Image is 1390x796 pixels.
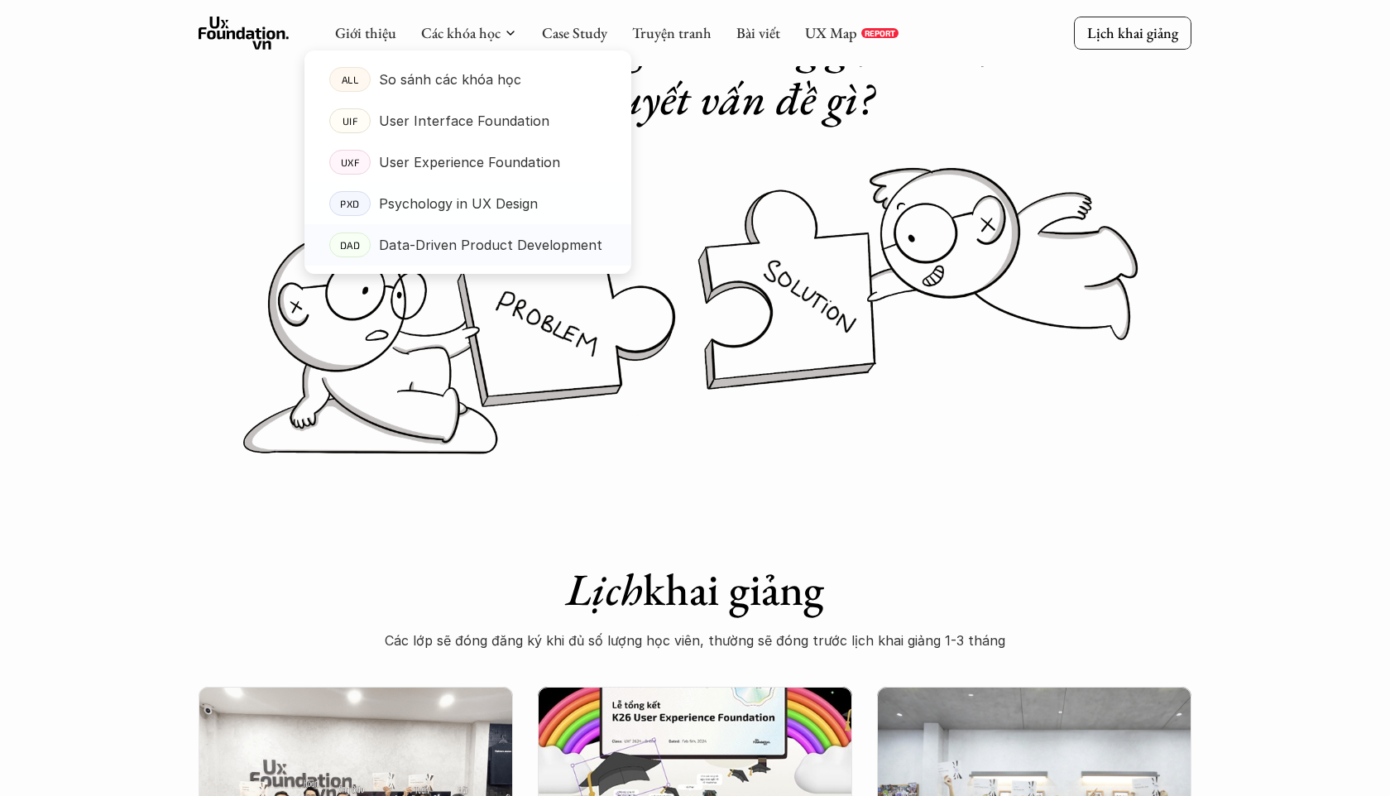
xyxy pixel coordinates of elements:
p: User Interface Foundation [379,108,549,133]
p: DAD [340,239,361,251]
a: Case Study [542,23,607,42]
h1: khai giảng [364,563,1026,616]
p: Data-Driven Product Development [379,233,602,257]
p: Psychology in UX Design [379,191,538,216]
a: Các khóa học [421,23,501,42]
a: DADData-Driven Product Development [304,224,631,266]
p: ALL [342,74,359,85]
p: UIF [343,115,358,127]
a: ALLSo sánh các khóa học [304,59,631,100]
a: Giới thiệu [335,23,396,42]
p: REPORT [865,28,895,38]
p: So sánh các khóa học [379,67,521,92]
a: UX Map [805,23,857,42]
p: Các lớp sẽ đóng đăng ký khi đủ số lượng học viên, thường sẽ đóng trước lịch khai giảng 1-3 tháng [364,628,1026,653]
h1: Nên xây dựng [364,18,1026,126]
em: Lịch [566,560,643,618]
a: Lịch khai giảng [1074,17,1191,49]
a: UXFUser Experience Foundation [304,141,631,183]
p: User Experience Foundation [379,150,560,175]
p: UXF [341,156,360,168]
em: tính năng gì, cho ai, giải quyết vấn đề gì? [517,16,1005,127]
a: PXDPsychology in UX Design [304,183,631,224]
p: Lịch khai giảng [1087,23,1178,42]
a: UIFUser Interface Foundation [304,100,631,141]
a: Truyện tranh [632,23,712,42]
p: PXD [340,198,360,209]
a: Bài viết [736,23,780,42]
